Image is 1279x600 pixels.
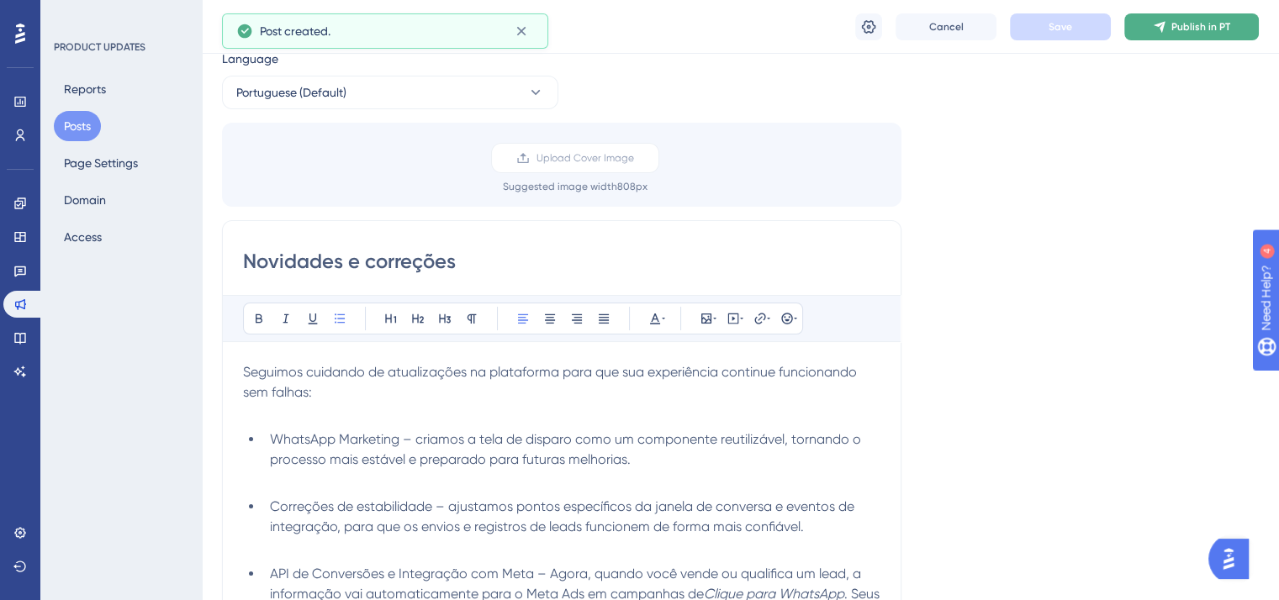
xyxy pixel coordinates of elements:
span: Cancel [929,20,964,34]
button: Portuguese (Default) [222,76,558,109]
span: Need Help? [40,4,105,24]
span: Correções de estabilidade – ajustamos pontos específicos da janela de conversa e eventos de integ... [270,498,858,534]
button: Save [1010,13,1111,40]
span: Publish in PT [1171,20,1230,34]
div: 4 [117,8,122,22]
span: Upload Cover Image [536,151,634,165]
span: Portuguese (Default) [236,82,346,103]
div: Suggested image width 808 px [503,180,647,193]
button: Cancel [896,13,996,40]
span: Save [1049,20,1072,34]
span: WhatsApp Marketing – criamos a tela de disparo como um componente reutilizável, tornando o proces... [270,431,864,467]
span: Language [222,49,278,69]
input: Post Title [243,248,880,275]
span: Seguimos cuidando de atualizações na plataforma para que sua experiência continue funcionando sem... [243,364,860,400]
button: Access [54,222,112,252]
button: Page Settings [54,148,148,178]
button: Domain [54,185,116,215]
div: PRODUCT UPDATES [54,40,145,54]
button: Publish in PT [1124,13,1259,40]
iframe: UserGuiding AI Assistant Launcher [1208,534,1259,584]
span: Post created. [260,21,330,41]
button: Reports [54,74,116,104]
button: Posts [54,111,101,141]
